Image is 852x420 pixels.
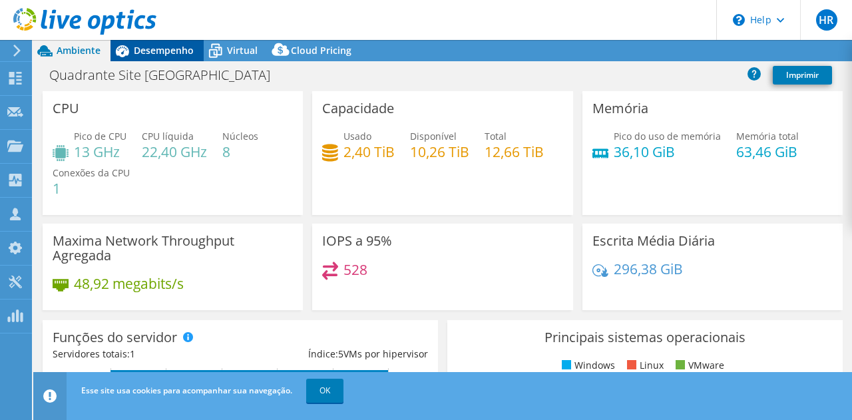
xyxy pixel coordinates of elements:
h4: 296,38 GiB [614,262,683,276]
span: Total [485,130,507,142]
h4: 48,92 megabits/s [74,276,184,291]
h3: Principais sistemas operacionais [457,330,833,345]
h4: 2,40 TiB [343,144,395,159]
h4: 13 GHz [74,144,126,159]
li: VMware [672,358,724,373]
span: 1 [130,347,135,360]
span: Cloud Pricing [291,44,351,57]
span: Núcleos [222,130,258,142]
h3: Memória [592,101,648,116]
h4: 22,40 GHz [142,144,207,159]
a: Imprimir [773,66,832,85]
h1: Quadrante Site [GEOGRAPHIC_DATA] [43,68,291,83]
span: Virtual [227,44,258,57]
span: Ambiente [57,44,101,57]
h3: Escrita Média Diária [592,234,715,248]
h4: 12,66 TiB [485,144,544,159]
h4: 10,26 TiB [410,144,469,159]
span: Usado [343,130,371,142]
span: HR [816,9,837,31]
h3: Capacidade [322,101,394,116]
h3: Funções do servidor [53,330,177,345]
h3: Maxima Network Throughput Agregada [53,234,293,263]
h4: 8 [222,144,258,159]
span: Memória total [736,130,799,142]
svg: \n [733,14,745,26]
h4: 528 [343,262,367,277]
span: Pico do uso de memória [614,130,721,142]
span: CPU líquida [142,130,194,142]
h3: IOPS a 95% [322,234,392,248]
span: Conexões da CPU [53,166,130,179]
span: Desempenho [134,44,194,57]
div: Índice: VMs por hipervisor [240,347,428,361]
span: Disponível [410,130,457,142]
li: Linux [624,358,664,373]
div: Servidores totais: [53,347,240,361]
h4: 1 [53,181,130,196]
li: Windows [558,358,615,373]
h4: 36,10 GiB [614,144,721,159]
span: Pico de CPU [74,130,126,142]
h4: 63,46 GiB [736,144,799,159]
span: Esse site usa cookies para acompanhar sua navegação. [81,385,292,396]
span: 5 [338,347,343,360]
h3: CPU [53,101,79,116]
a: OK [306,379,343,403]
